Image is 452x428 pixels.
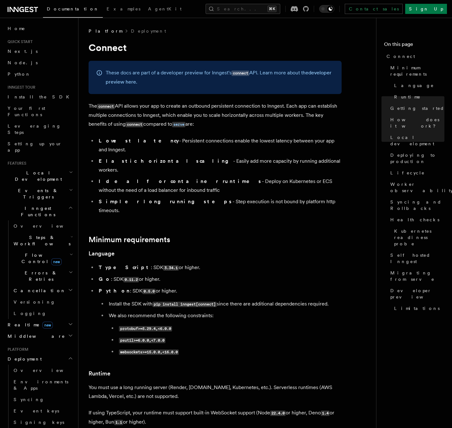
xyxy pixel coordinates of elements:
[11,417,74,428] a: Signing keys
[394,305,440,312] span: Limitations
[8,123,61,135] span: Leveraging Steps
[163,265,179,271] code: 3.34.1
[5,319,74,330] button: Realtimenew
[5,68,74,80] a: Python
[390,65,444,77] span: Minimum requirements
[99,264,151,270] strong: TypeScript
[319,5,334,13] button: Toggle dark mode
[345,4,403,14] a: Contact sales
[11,234,71,247] span: Steps & Workflows
[5,161,26,166] span: Features
[142,289,156,294] code: 0.5.0
[14,397,44,402] span: Syncing
[11,296,74,308] a: Versioning
[5,330,74,342] button: Middleware
[232,71,249,76] code: connect
[152,302,217,307] code: pip install inngest[connect]
[11,232,74,249] button: Steps & Workflows
[14,223,79,229] span: Overview
[5,120,74,138] a: Leveraging Steps
[11,285,74,296] button: Cancellation
[11,267,74,285] button: Errors & Retries
[390,134,444,147] span: Local development
[89,383,342,401] p: You must use a long running server (Render, [DOMAIN_NAME], Kubernetes, etc.). Serverless runtimes...
[388,62,444,80] a: Minimum requirements
[392,303,444,314] a: Limitations
[8,106,45,117] span: Your first Functions
[89,369,110,378] a: Runtime
[5,138,74,156] a: Setting up your app
[8,49,38,54] span: Next.js
[14,379,68,391] span: Environments & Apps
[11,405,74,417] a: Event keys
[99,276,111,282] strong: Go
[172,122,185,127] code: serve
[99,178,262,184] strong: Ideal for container runtimes
[89,42,342,53] h1: Connect
[11,252,70,265] span: Flow Control
[144,2,185,17] a: AgentKit
[388,179,444,196] a: Worker observability
[99,158,233,164] strong: Elastic horizontal scaling
[390,199,444,211] span: Syncing and Rollbacks
[107,311,342,356] li: We also recommend the following constraints:
[5,347,28,352] span: Platform
[8,60,38,65] span: Node.js
[390,270,444,282] span: Migrating from serve
[11,365,74,376] a: Overview
[97,286,342,356] li: : SDK or higher.
[390,116,444,129] span: How does it work?
[390,287,444,300] span: Developer preview
[390,105,444,111] span: Getting started
[390,152,444,165] span: Deploying to production
[51,258,62,265] span: new
[99,288,130,294] strong: Python
[270,411,286,416] code: 22.4.0
[5,356,42,362] span: Deployment
[5,220,74,319] div: Inngest Functions
[384,41,444,51] h4: On this page
[97,177,342,195] li: - Deploy on Kubernetes or ECS without the need of a load balancer for inbound traffic
[11,270,69,282] span: Errors & Retries
[14,420,64,425] span: Signing keys
[206,4,280,14] button: Search...⌘K
[42,322,53,329] span: new
[8,25,25,32] span: Home
[11,376,74,394] a: Environments & Apps
[11,249,74,267] button: Flow Controlnew
[99,198,232,205] strong: Simpler long running steps
[5,23,74,34] a: Home
[107,299,342,309] li: Install the SDK with since there are additional dependencies required.
[5,333,65,339] span: Middleware
[388,132,444,149] a: Local development
[388,149,444,167] a: Deploying to production
[384,51,444,62] a: Connect
[390,252,444,265] span: Self hosted Inngest
[5,46,74,57] a: Next.js
[14,408,59,413] span: Event keys
[5,185,74,203] button: Events & Triggers
[8,72,31,77] span: Python
[394,94,421,100] span: Runtime
[388,114,444,132] a: How does it work?
[388,249,444,267] a: Self hosted Inngest
[388,285,444,303] a: Developer preview
[5,39,33,44] span: Quick start
[97,136,342,154] li: - Persistent connections enable the lowest latency between your app and Inngest.
[119,338,165,343] code: psutil>=6.0.0,<7.0.0
[390,217,439,223] span: Health checks
[97,263,342,272] li: : SDK or higher.
[89,249,115,258] a: Language
[11,308,74,319] a: Logging
[11,220,74,232] a: Overview
[390,170,425,176] span: Lifecycle
[392,225,444,249] a: Kubernetes readiness probe
[107,6,140,11] span: Examples
[5,103,74,120] a: Your first Functions
[387,53,415,60] span: Connect
[14,368,79,373] span: Overview
[43,2,103,18] a: Documentation
[14,311,46,316] span: Logging
[388,267,444,285] a: Migrating from serve
[321,411,330,416] code: 1.4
